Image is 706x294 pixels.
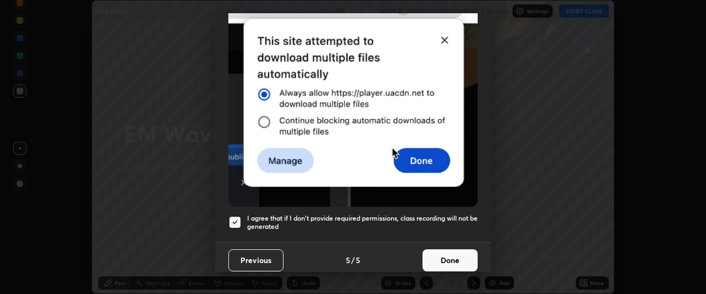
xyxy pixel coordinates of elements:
h4: 5 [346,254,350,266]
button: Previous [228,249,284,271]
h4: 5 [356,254,360,266]
h4: / [351,254,355,266]
button: Done [422,249,478,271]
h5: I agree that if I don't provide required permissions, class recording will not be generated [247,214,478,231]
